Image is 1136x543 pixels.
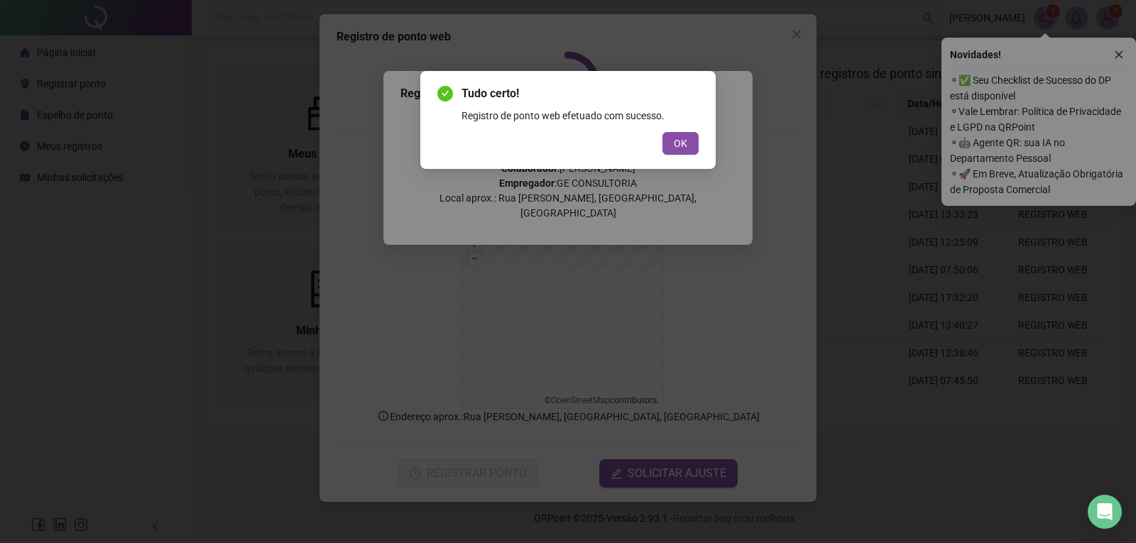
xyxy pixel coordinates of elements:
[461,108,699,124] div: Registro de ponto web efetuado com sucesso.
[1088,495,1122,529] div: Open Intercom Messenger
[461,85,699,102] span: Tudo certo!
[437,86,453,102] span: check-circle
[662,132,699,155] button: OK
[674,136,687,151] span: OK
